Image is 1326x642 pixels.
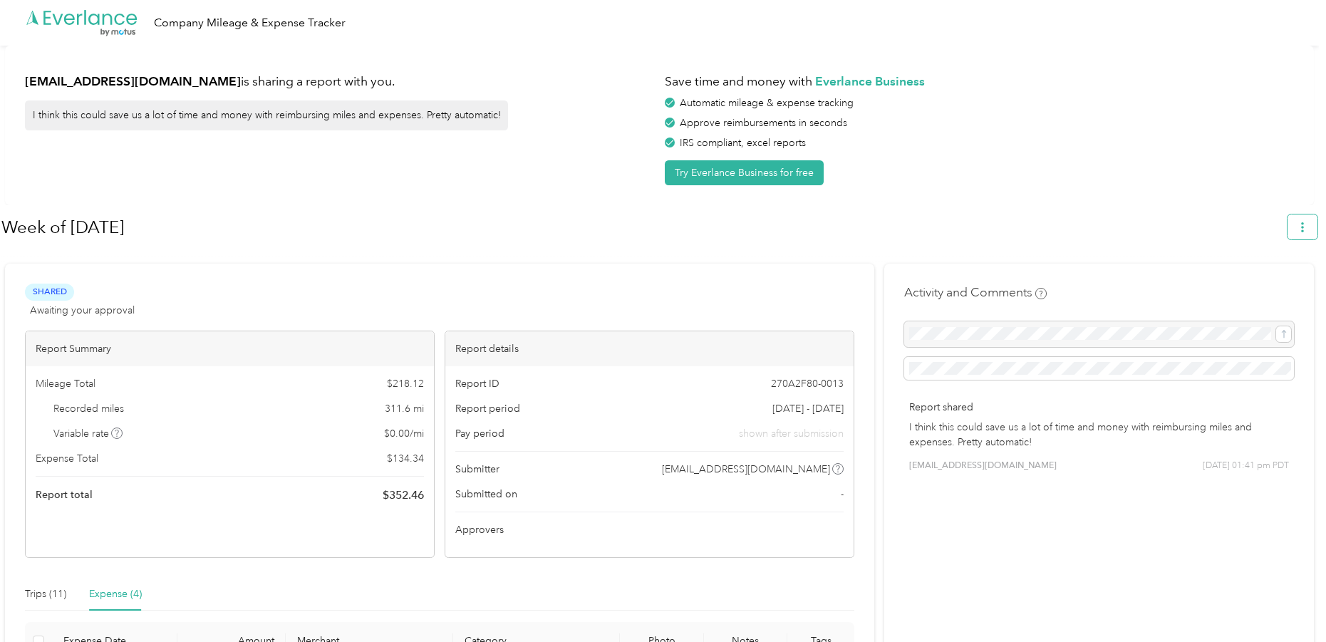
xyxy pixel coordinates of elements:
span: [EMAIL_ADDRESS][DOMAIN_NAME] [909,460,1057,472]
strong: [EMAIL_ADDRESS][DOMAIN_NAME] [25,73,241,88]
span: $ 352.46 [383,487,424,504]
div: I think this could save us a lot of time and money with reimbursing miles and expenses. Pretty au... [25,100,508,130]
h1: is sharing a report with you. [25,73,655,90]
span: Report period [455,401,520,416]
div: Report details [445,331,854,366]
span: Report ID [455,376,499,391]
span: Pay period [455,426,504,441]
span: shown after submission [739,426,844,441]
div: Trips (11) [25,586,66,602]
span: Submitter [455,462,499,477]
span: $ 134.34 [387,451,424,466]
span: Shared [25,284,74,300]
span: Automatic mileage & expense tracking [680,97,854,109]
div: Report Summary [26,331,434,366]
span: 311.6 mi [385,401,424,416]
span: Mileage Total [36,376,95,391]
span: $ 0.00 / mi [384,426,424,441]
span: [DATE] - [DATE] [772,401,844,416]
span: - [841,487,844,502]
div: Expense (4) [89,586,142,602]
p: Report shared [909,400,1289,415]
span: Recorded miles [53,401,124,416]
span: $ 218.12 [387,376,424,391]
span: Approvers [455,522,504,537]
h1: Save time and money with [665,73,1295,90]
span: [EMAIL_ADDRESS][DOMAIN_NAME] [662,462,830,477]
span: Submitted on [455,487,517,502]
h1: Week of September 15 2025 [1,210,1278,244]
span: 270A2F80-0013 [771,376,844,391]
strong: Everlance Business [815,73,925,88]
p: I think this could save us a lot of time and money with reimbursing miles and expenses. Pretty au... [909,420,1289,450]
span: Variable rate [53,426,123,441]
h4: Activity and Comments [904,284,1047,301]
span: IRS compliant, excel reports [680,137,806,149]
span: Expense Total [36,451,98,466]
span: Report total [36,487,93,502]
span: [DATE] 01:41 pm PDT [1203,460,1289,472]
span: Approve reimbursements in seconds [680,117,847,129]
div: Company Mileage & Expense Tracker [154,14,346,32]
button: Try Everlance Business for free [665,160,824,185]
span: Awaiting your approval [30,303,135,318]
